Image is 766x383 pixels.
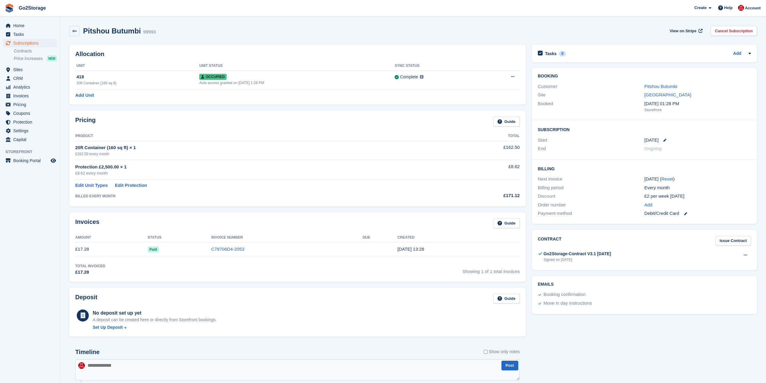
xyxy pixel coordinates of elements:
[76,80,199,86] div: 20ft Container (160 sq ft)
[211,246,244,252] a: C78706D4-2053
[3,30,57,39] a: menu
[644,210,751,217] div: Debit/Credit Card
[76,74,199,80] div: 418
[75,151,437,157] div: £162.50 every month
[75,92,94,99] a: Add Unit
[13,65,49,74] span: Sites
[47,55,57,61] div: NEW
[148,246,159,253] span: Paid
[3,127,57,135] a: menu
[75,131,437,141] th: Product
[745,5,761,11] span: Account
[538,83,644,90] div: Customer
[397,246,424,252] time: 2025-08-05 12:28:38 UTC
[211,233,363,243] th: Invoice Number
[644,107,751,113] div: Storefront
[93,309,217,317] div: No deposit set up yet
[199,80,395,86] div: Auto access granted on [DATE] 1:28 PM
[199,74,226,80] span: Occupied
[3,109,57,118] a: menu
[715,236,751,246] a: Issue Contract
[559,51,566,56] div: 0
[484,349,520,355] label: Show only notes
[75,193,437,199] div: BILLED EVERY MONTH
[75,263,105,269] div: Total Invoiced
[644,92,691,97] a: [GEOGRAPHIC_DATA]
[437,141,519,160] td: £162.50
[538,100,644,113] div: Booked
[644,137,659,144] time: 2025-08-04 23:00:00 UTC
[670,28,696,34] span: View on Stripe
[484,349,488,355] input: Show only notes
[501,361,518,371] button: Post
[13,100,49,109] span: Pricing
[463,263,520,276] span: Showing 1 of 1 total invoices
[667,26,704,36] a: View on Stripe
[538,126,751,132] h2: Subscription
[5,4,14,13] img: stora-icon-8386f47178a22dfd0bd8f6a31ec36ba5ce8667c1dd55bd0f319d3a0aa187defe.svg
[199,61,395,71] th: Unit Status
[75,144,437,151] div: 20ft Container (160 sq ft) × 1
[724,5,733,11] span: Help
[493,117,520,127] a: Guide
[5,149,60,155] span: Storefront
[3,118,57,126] a: menu
[13,30,49,39] span: Tasks
[115,182,147,189] a: Edit Protection
[711,26,757,36] a: Cancel Subscription
[75,117,96,127] h2: Pricing
[93,324,217,331] a: Set Up Deposit
[75,51,520,58] h2: Allocation
[738,5,744,11] img: James Pearson
[3,156,57,165] a: menu
[50,157,57,164] a: Preview store
[544,291,586,298] div: Booking confirmation
[437,160,519,180] td: £8.62
[3,65,57,74] a: menu
[538,210,644,217] div: Payment method
[420,75,423,79] img: icon-info-grey-7440780725fd019a000dd9b08b2336e03edf1995a4989e88bcd33f0948082b44.svg
[544,300,592,307] div: Move in day instructions
[75,233,148,243] th: Amount
[75,349,100,356] h2: Timeline
[13,92,49,100] span: Invoices
[397,233,519,243] th: Created
[544,251,611,257] div: Go2Storage-Contract V3.1 [DATE]
[538,193,644,200] div: Discount
[437,192,519,199] div: £171.12
[545,51,557,56] h2: Tasks
[13,135,49,144] span: Capital
[493,294,520,304] a: Guide
[733,50,741,57] a: Add
[78,362,85,369] img: James Pearson
[83,27,141,35] h2: Pitshou Butumbi
[75,294,97,304] h2: Deposit
[644,202,653,209] a: Add
[363,233,398,243] th: Due
[14,56,43,61] span: Price increases
[544,257,611,262] div: Signed on [DATE]
[13,109,49,118] span: Coupons
[395,61,482,71] th: Sync Status
[148,233,211,243] th: Status
[3,39,57,47] a: menu
[13,156,49,165] span: Booking Portal
[437,131,519,141] th: Total
[75,170,437,176] div: £8.62 every month
[538,176,644,183] div: Next invoice
[3,74,57,83] a: menu
[13,74,49,83] span: CRM
[644,176,751,183] div: [DATE] ( )
[13,83,49,91] span: Analytics
[75,218,99,228] h2: Invoices
[14,55,57,62] a: Price increases NEW
[75,182,108,189] a: Edit Unit Types
[13,118,49,126] span: Protection
[75,269,105,276] div: £17.28
[644,184,751,191] div: Every month
[3,83,57,91] a: menu
[13,21,49,30] span: Home
[400,74,418,80] div: Complete
[3,21,57,30] a: menu
[538,74,751,79] h2: Booking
